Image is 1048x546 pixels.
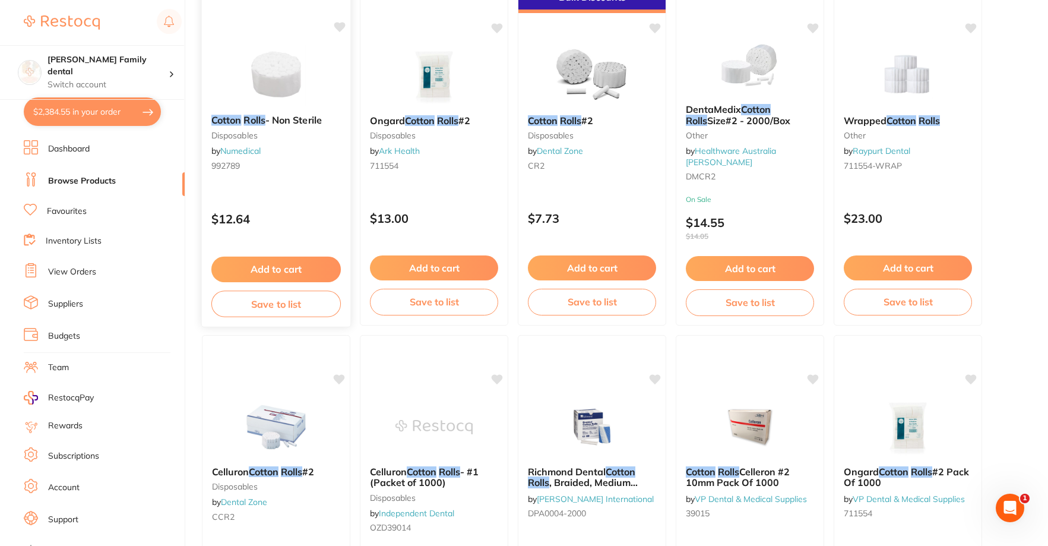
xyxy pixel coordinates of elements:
[370,255,498,280] button: Add to cart
[844,146,910,156] span: by
[211,146,261,156] span: by
[844,212,972,225] p: $23.00
[370,131,498,140] small: disposables
[553,397,631,457] img: Richmond Dental Cotton Rolls, Braided, Medium Diameter, 1-1/2", Non Sterile
[211,131,341,140] small: disposables
[47,206,87,217] a: Favourites
[212,512,235,522] span: CCR2
[581,115,593,127] span: #2
[528,146,583,156] span: by
[686,232,814,241] span: $14.05
[48,392,94,404] span: RestocqPay
[711,35,789,94] img: DentaMedix Cotton Rolls Size#2 - 2000/Box
[537,494,654,504] a: [PERSON_NAME] International
[370,522,411,533] span: OZD39014
[370,212,498,225] p: $13.00
[48,175,116,187] a: Browse Products
[528,115,558,127] em: Cotton
[211,115,341,126] b: Cotton Rolls - Non Sterile
[528,466,656,488] b: Richmond Dental Cotton Rolls, Braided, Medium Diameter, 1-1/2", Non Sterile
[853,494,965,504] a: VP Dental & Medical Supplies
[869,46,946,106] img: Wrapped Cotton Rolls
[395,46,473,106] img: Ongard Cotton Rolls #2
[407,466,436,478] em: Cotton
[370,146,420,156] span: by
[528,131,656,140] small: Disposables
[686,104,814,126] b: DentaMedix Cotton Rolls Size#2 - 2000/Box
[844,160,902,171] span: 711554-WRAP
[220,146,261,156] a: Numedical
[686,256,814,281] button: Add to cart
[211,160,240,171] span: 992789
[48,54,169,77] h4: Westbrook Family dental
[707,115,790,127] span: Size#2 - 2000/Box
[48,298,83,310] a: Suppliers
[686,146,776,167] span: by
[48,514,78,526] a: Support
[211,212,341,226] p: $12.64
[48,79,169,91] p: Switch account
[686,195,814,204] small: On Sale
[686,508,710,519] span: 39015
[686,103,741,115] span: DentaMedix
[212,466,340,477] b: Celluron Cotton Rolls #2
[718,466,739,478] em: Rolls
[686,216,814,241] p: $14.55
[711,397,789,457] img: Cotton Rolls Celleron #2 10mm Pack Of 1000
[911,466,932,478] em: Rolls
[48,266,96,278] a: View Orders
[370,466,479,488] span: - #1 (Packet of 1000)
[379,508,454,519] a: Independent Dental
[741,103,771,115] em: Cotton
[211,114,242,126] em: Cotton
[844,115,972,126] b: Wrapped Cotton Rolls
[48,143,90,155] a: Dashboard
[869,397,946,457] img: Ongard Cotton Rolls #2 Pack Of 1000
[844,466,879,478] span: Ongard
[528,466,606,478] span: Richmond Dental
[302,466,314,478] span: #2
[370,115,498,126] b: Ongard Cotton Rolls #2
[24,391,38,405] img: RestocqPay
[437,115,458,127] em: Rolls
[379,146,420,156] a: Ark Health
[1020,494,1030,503] span: 1
[686,146,776,167] a: Healthware Australia [PERSON_NAME]
[853,146,910,156] a: Raypurt Dental
[24,15,100,30] img: Restocq Logo
[395,397,473,457] img: Celluron Cotton Rolls - #1 (Packet of 1000)
[528,476,549,488] em: Rolls
[686,466,790,488] span: Celleron #2 10mm Pack Of 1000
[458,115,470,127] span: #2
[370,466,498,488] b: Celluron Cotton Rolls - #1 (Packet of 1000)
[686,289,814,315] button: Save to list
[844,289,972,315] button: Save to list
[243,114,265,126] em: Rolls
[212,482,340,491] small: Disposables
[879,466,908,478] em: Cotton
[370,466,407,478] span: Celluron
[695,494,807,504] a: VP Dental & Medical Supplies
[24,97,161,126] button: $2,384.55 in your order
[48,330,80,342] a: Budgets
[265,114,322,126] span: - Non Sterile
[686,131,814,140] small: other
[919,115,940,127] em: Rolls
[686,115,707,127] em: Rolls
[686,171,715,182] span: DMCR2
[537,146,583,156] a: Dental Zone
[844,508,872,519] span: 711554
[844,494,965,504] span: by
[686,466,715,478] em: Cotton
[528,289,656,315] button: Save to list
[370,508,454,519] span: by
[281,466,302,478] em: Rolls
[528,494,654,504] span: by
[528,255,656,280] button: Add to cart
[528,212,656,225] p: $7.73
[528,115,656,126] b: Cotton Rolls #2
[439,466,460,478] em: Rolls
[405,115,435,127] em: Cotton
[249,466,278,478] em: Cotton
[528,508,586,519] span: DPA0004-2000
